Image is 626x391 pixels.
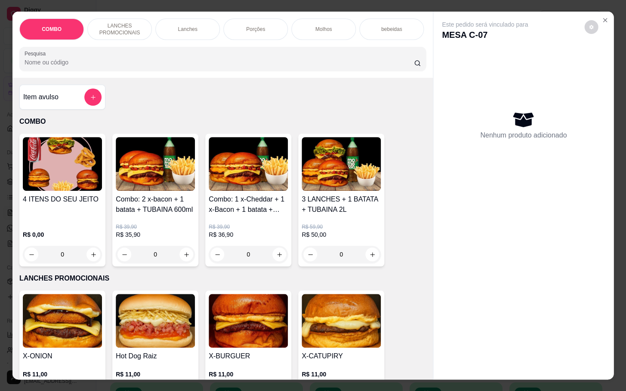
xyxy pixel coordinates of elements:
img: product-image [116,294,195,348]
p: Nenhum produto adicionado [480,130,567,141]
img: product-image [23,294,102,348]
p: Lanches [178,26,197,33]
h4: X-ONION [23,351,102,361]
button: decrease-product-quantity [210,247,224,261]
p: R$ 59,90 [302,223,381,230]
p: R$ 0,00 [23,230,102,239]
h4: Combo: 2 x-bacon + 1 batata + TUBAINA 600ml [116,194,195,215]
img: product-image [209,294,288,348]
h4: X-BURGUER [209,351,288,361]
img: product-image [23,137,102,191]
p: bebeidas [381,26,402,33]
p: R$ 39,90 [116,223,195,230]
button: decrease-product-quantity [584,20,598,34]
p: R$ 11,00 [209,370,288,379]
p: MESA C-07 [442,29,528,41]
p: R$ 50,00 [302,230,381,239]
button: Close [598,13,612,27]
p: R$ 39,90 [209,223,288,230]
button: increase-product-quantity [179,247,193,261]
p: COMBO [42,26,62,33]
p: LANCHES PROMOCIONAIS [19,273,426,284]
p: R$ 11,00 [116,370,195,379]
img: product-image [116,137,195,191]
h4: Combo: 1 x-Cheddar + 1 x-Bacon + 1 batata + TUBAINA 600ml [209,194,288,215]
h4: 4 ITENS DO SEU JEITO [23,194,102,205]
input: Pesquisa [25,58,414,67]
h4: 3 LANCHES + 1 BATATA + TUBAINA 2L [302,194,381,215]
p: Este pedido será vinculado para [442,20,528,29]
button: increase-product-quantity [272,247,286,261]
h4: Item avulso [23,92,59,102]
img: product-image [209,137,288,191]
p: R$ 11,00 [302,370,381,379]
p: Molhos [315,26,332,33]
h4: X-CATUPIRY [302,351,381,361]
p: R$ 36,90 [209,230,288,239]
h4: Hot Dog Raiz [116,351,195,361]
button: add-separate-item [84,89,102,106]
img: product-image [302,137,381,191]
button: decrease-product-quantity [117,247,131,261]
p: LANCHES PROMOCIONAIS [95,22,145,36]
label: Pesquisa [25,50,49,57]
img: product-image [302,294,381,348]
p: COMBO [19,116,426,127]
p: R$ 35,90 [116,230,195,239]
p: R$ 11,00 [23,370,102,379]
p: Porções [246,26,265,33]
